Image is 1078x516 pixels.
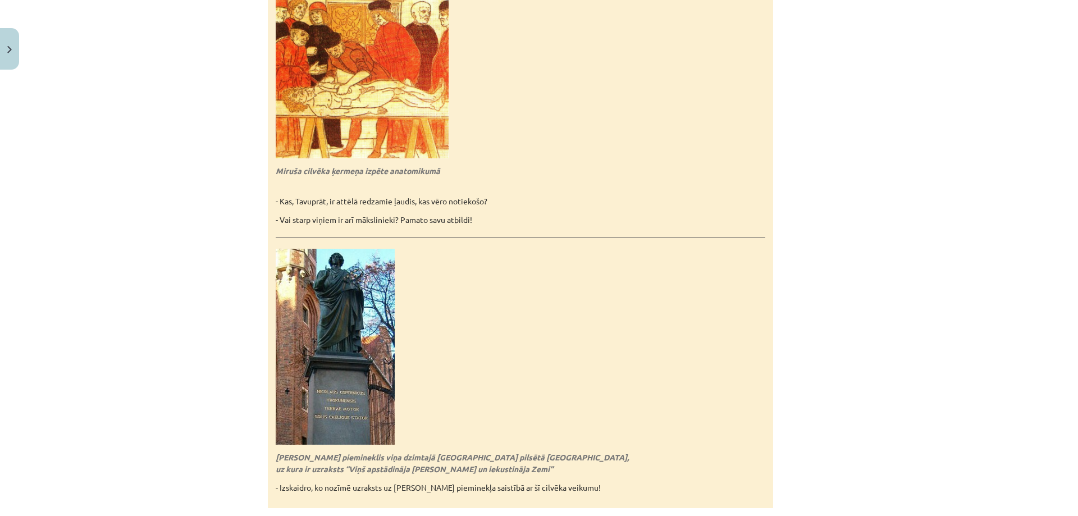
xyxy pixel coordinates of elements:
[276,214,765,226] p: - Vai starp viņiem ir arī mākslinieki? Pamato savu atbildi!
[276,452,629,474] strong: [PERSON_NAME] piemineklis viņa dzimtajā [GEOGRAPHIC_DATA] pilsētā [GEOGRAPHIC_DATA], uz kura ir u...
[7,46,12,53] img: icon-close-lesson-0947bae3869378f0d4975bcd49f059093ad1ed9edebbc8119c70593378902aed.svg
[276,166,440,176] strong: Miruša cilvēka ķermeņa izpēte anatomikumā
[276,195,765,207] p: - Kas, Tavuprāt, ir attēlā redzamie ļaudis, kas vēro notiekošo?
[276,482,765,494] p: - Izskaidro, ko nozīmē uzraksts uz [PERSON_NAME] pieminekļa saistībā ar šī cilvēka veikumu!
